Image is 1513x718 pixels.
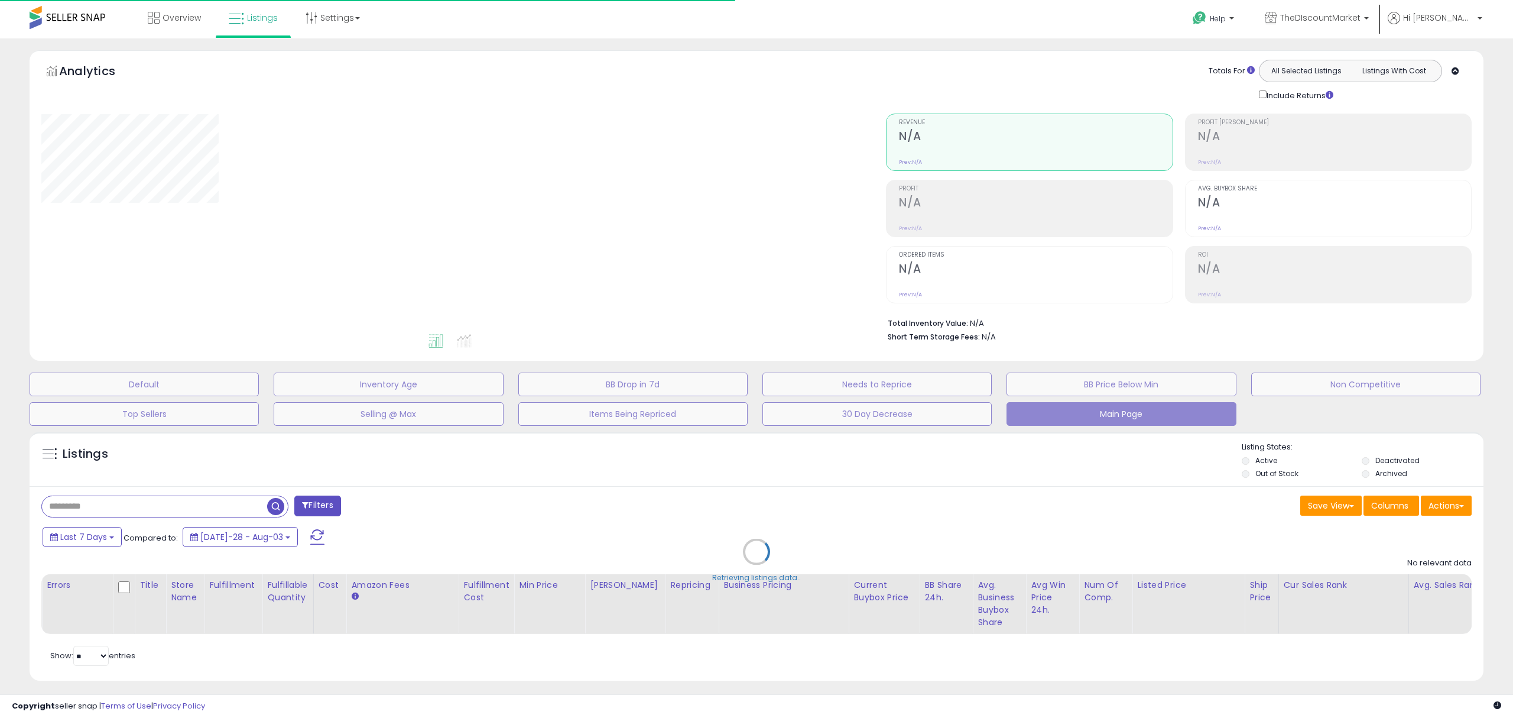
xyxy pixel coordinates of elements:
h5: Analytics [59,63,138,82]
button: Non Competitive [1251,373,1480,396]
small: Prev: N/A [1198,291,1221,298]
div: Retrieving listings data.. [712,573,801,583]
i: Get Help [1192,11,1207,25]
span: Overview [163,12,201,24]
b: Short Term Storage Fees: [888,332,980,342]
span: ROI [1198,252,1471,258]
button: Items Being Repriced [518,402,748,426]
a: Help [1183,2,1246,38]
span: Listings [247,12,278,24]
span: Profit [899,186,1172,192]
button: BB Drop in 7d [518,373,748,396]
a: Terms of Use [101,700,151,711]
h2: N/A [1198,262,1471,278]
span: Avg. Buybox Share [1198,186,1471,192]
button: Default [30,373,259,396]
span: Ordered Items [899,252,1172,258]
h2: N/A [1198,130,1471,145]
button: All Selected Listings [1262,63,1350,79]
b: Total Inventory Value: [888,318,968,328]
a: Hi [PERSON_NAME] [1388,12,1482,38]
span: Revenue [899,119,1172,126]
div: Totals For [1209,66,1255,77]
button: Selling @ Max [274,402,503,426]
small: Prev: N/A [1198,159,1221,166]
span: Hi [PERSON_NAME] [1403,12,1474,24]
li: N/A [888,315,1463,329]
small: Prev: N/A [1198,225,1221,232]
span: Profit [PERSON_NAME] [1198,119,1471,126]
h2: N/A [899,130,1172,145]
h2: N/A [899,262,1172,278]
div: Include Returns [1250,88,1348,102]
span: N/A [982,331,996,342]
small: Prev: N/A [899,159,922,166]
a: Privacy Policy [153,700,205,711]
span: TheDIscountMarket [1280,12,1361,24]
button: Inventory Age [274,373,503,396]
h2: N/A [1198,196,1471,212]
span: Help [1210,14,1226,24]
button: Needs to Reprice [762,373,992,396]
small: Prev: N/A [899,291,922,298]
button: BB Price Below Min [1006,373,1236,396]
button: Top Sellers [30,402,259,426]
div: seller snap | | [12,701,205,712]
small: Prev: N/A [899,225,922,232]
button: Main Page [1006,402,1236,426]
strong: Copyright [12,700,55,711]
button: 30 Day Decrease [762,402,992,426]
h2: N/A [899,196,1172,212]
button: Listings With Cost [1350,63,1438,79]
